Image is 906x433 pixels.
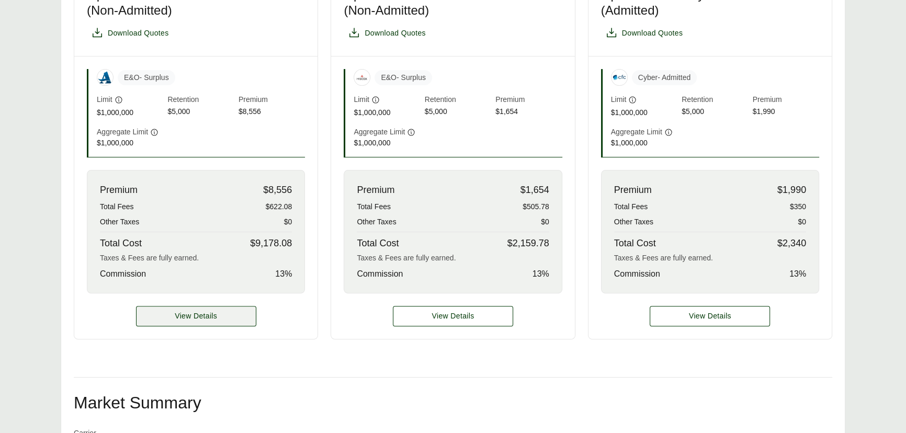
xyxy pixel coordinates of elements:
span: Premium [239,94,305,106]
span: 13 % [789,268,806,280]
span: Total Fees [614,201,648,212]
div: Taxes & Fees are fully earned. [100,253,292,264]
span: $9,178.08 [250,236,292,250]
span: E&O - Surplus [375,70,432,85]
span: $1,990 [777,183,806,197]
span: $1,000,000 [97,138,163,149]
button: View Details [136,306,256,326]
span: $2,159.78 [507,236,549,250]
span: Commission [614,268,660,280]
span: Premium [495,94,562,106]
span: Cyber - Admitted [632,70,697,85]
span: $1,000,000 [611,107,677,118]
span: Limit [611,94,627,105]
span: Commission [357,268,403,280]
span: Premium [100,183,138,197]
span: Download Quotes [365,28,426,39]
span: Commission [100,268,146,280]
span: Premium [357,183,394,197]
div: Taxes & Fees are fully earned. [614,253,806,264]
button: Download Quotes [87,22,173,43]
img: CFC [611,70,627,85]
span: $1,990 [753,106,819,118]
span: Other Taxes [357,216,396,227]
span: $5,000 [682,106,748,118]
span: View Details [175,311,217,322]
span: View Details [432,311,474,322]
span: Total Cost [614,236,656,250]
span: Total Fees [100,201,134,212]
span: $0 [798,216,806,227]
span: Total Cost [357,236,399,250]
span: $8,556 [263,183,292,197]
span: Limit [97,94,112,105]
span: $622.08 [266,201,292,212]
span: E&O - Surplus [118,70,175,85]
h2: Market Summary [74,394,832,411]
button: Download Quotes [601,22,687,43]
span: $0 [284,216,292,227]
a: Option 2 - CFC Cyber - Alternative (Admitted) details [650,306,770,326]
span: Retention [682,94,748,106]
span: $1,000,000 [354,138,420,149]
span: $1,654 [495,106,562,118]
span: $5,000 [167,106,234,118]
span: Premium [614,183,652,197]
span: 13 % [533,268,549,280]
button: View Details [650,306,770,326]
span: Aggregate Limit [354,127,405,138]
span: 13 % [275,268,292,280]
a: Option 2 - Hiscox E&O - Alternative (Non-Admitted) details [393,306,513,326]
span: Premium [753,94,819,106]
span: Aggregate Limit [611,127,662,138]
span: $2,340 [777,236,806,250]
span: $5,000 [425,106,491,118]
span: Retention [425,94,491,106]
span: $1,000,000 [611,138,677,149]
span: Total Fees [357,201,391,212]
span: Total Cost [100,236,142,250]
span: Retention [167,94,234,106]
span: $505.78 [523,201,549,212]
button: Download Quotes [344,22,430,43]
img: Hiscox [354,70,370,85]
span: Other Taxes [100,216,139,227]
span: Other Taxes [614,216,653,227]
span: View Details [689,311,731,322]
span: Aggregate Limit [97,127,148,138]
img: Admiral [97,70,113,85]
span: $0 [541,216,549,227]
span: $1,000,000 [354,107,420,118]
span: $8,556 [239,106,305,118]
span: $1,000,000 [97,107,163,118]
span: Download Quotes [108,28,169,39]
span: $1,654 [520,183,549,197]
a: Option 1 - Admiral E&O - Incumbent (Non-Admitted) details [136,306,256,326]
span: Limit [354,94,369,105]
div: Taxes & Fees are fully earned. [357,253,549,264]
span: Download Quotes [622,28,683,39]
button: View Details [393,306,513,326]
span: $350 [790,201,806,212]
